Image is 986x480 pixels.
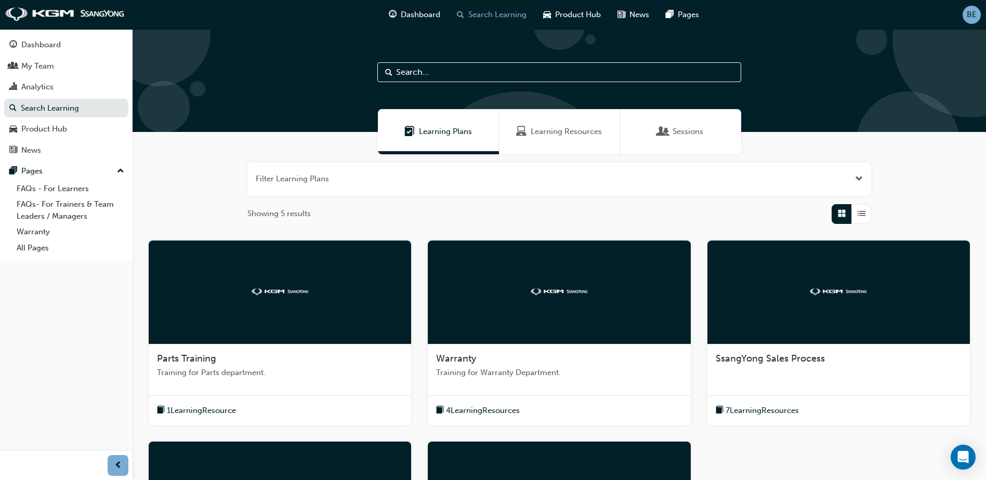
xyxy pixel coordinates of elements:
[5,7,125,22] img: kgm
[678,9,699,21] span: Pages
[21,123,67,135] div: Product Hub
[404,126,415,138] span: Learning Plans
[4,162,128,181] button: Pages
[436,353,476,364] span: Warranty
[716,404,724,417] span: book-icon
[377,62,741,82] input: Search...
[12,181,128,197] a: FAQs - For Learners
[707,241,970,425] a: kgmSsangYong Sales Processbook-icon7LearningResources
[951,445,976,470] div: Open Intercom Messenger
[457,8,464,21] span: search-icon
[516,126,527,138] span: Learning Resources
[9,167,17,176] span: pages-icon
[673,126,703,138] span: Sessions
[726,405,799,417] span: 7 Learning Resources
[617,8,625,21] span: news-icon
[12,196,128,224] a: FAQs- For Trainers & Team Leaders / Managers
[21,144,41,156] div: News
[4,35,128,55] a: Dashboard
[535,4,609,25] a: car-iconProduct Hub
[9,125,17,134] span: car-icon
[419,126,472,138] span: Learning Plans
[810,288,867,295] img: kgm
[629,9,649,21] span: News
[12,224,128,240] a: Warranty
[4,141,128,160] a: News
[21,60,54,72] div: My Team
[401,9,440,21] span: Dashboard
[967,9,977,21] span: BE
[157,404,165,417] span: book-icon
[428,241,690,425] a: kgmWarrantyTraining for Warranty Department.book-icon4LearningResources
[4,77,128,97] a: Analytics
[9,41,17,50] span: guage-icon
[716,353,825,364] span: SsangYong Sales Process
[436,367,682,379] span: Training for Warranty Department.
[666,8,674,21] span: pages-icon
[21,81,54,93] div: Analytics
[531,288,588,295] img: kgm
[449,4,535,25] a: search-iconSearch Learning
[531,126,602,138] span: Learning Resources
[499,109,620,154] a: Learning ResourcesLearning Resources
[468,9,527,21] span: Search Learning
[9,146,17,155] span: news-icon
[149,241,411,425] a: kgmParts TrainingTraining for Parts department.book-icon1LearningResource
[9,104,17,113] span: search-icon
[12,240,128,256] a: All Pages
[247,208,311,220] span: Showing 5 results
[855,173,863,185] button: Open the filter
[378,109,499,154] a: Learning PlansLearning Plans
[446,405,520,417] span: 4 Learning Resources
[21,39,61,51] div: Dashboard
[252,288,309,295] img: kgm
[157,367,403,379] span: Training for Parts department.
[389,8,397,21] span: guage-icon
[658,4,707,25] a: pages-iconPages
[4,99,128,118] a: Search Learning
[4,57,128,76] a: My Team
[167,405,236,417] span: 1 Learning Resource
[157,353,216,364] span: Parts Training
[620,109,741,154] a: SessionsSessions
[436,404,444,417] span: book-icon
[716,404,799,417] button: book-icon7LearningResources
[658,126,668,138] span: Sessions
[9,83,17,92] span: chart-icon
[9,62,17,71] span: people-icon
[380,4,449,25] a: guage-iconDashboard
[114,459,122,472] span: prev-icon
[4,119,128,139] a: Product Hub
[838,208,846,220] span: Grid
[555,9,601,21] span: Product Hub
[436,404,520,417] button: book-icon4LearningResources
[117,165,124,178] span: up-icon
[385,66,392,78] span: Search
[609,4,658,25] a: news-iconNews
[21,165,43,177] div: Pages
[543,8,551,21] span: car-icon
[858,208,865,220] span: List
[4,33,128,162] button: DashboardMy TeamAnalyticsSearch LearningProduct HubNews
[157,404,236,417] button: book-icon1LearningResource
[963,6,981,24] button: BE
